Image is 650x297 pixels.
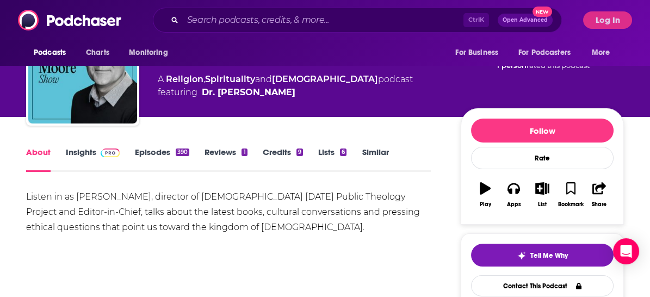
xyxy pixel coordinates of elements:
[158,73,413,99] div: A podcast
[471,175,499,214] button: Play
[34,45,66,60] span: Podcasts
[558,201,584,208] div: Bookmark
[471,119,614,143] button: Follow
[129,45,168,60] span: Monitoring
[528,175,556,214] button: List
[318,147,346,172] a: Lists6
[517,251,526,260] img: tell me why sparkle
[556,175,585,214] button: Bookmark
[533,7,552,17] span: New
[585,175,614,214] button: Share
[255,74,272,84] span: and
[79,42,116,63] a: Charts
[511,42,586,63] button: open menu
[613,238,639,264] div: Open Intercom Messenger
[176,148,189,156] div: 390
[538,201,547,208] div: List
[135,147,189,172] a: Episodes390
[463,13,489,27] span: Ctrl K
[121,42,182,63] button: open menu
[205,74,255,84] a: Spirituality
[507,201,521,208] div: Apps
[362,147,388,172] a: Similar
[18,10,122,30] img: Podchaser - Follow, Share and Rate Podcasts
[66,147,120,172] a: InsightsPodchaser Pro
[203,74,205,84] span: ,
[86,45,109,60] span: Charts
[296,148,303,156] div: 9
[448,42,512,63] button: open menu
[26,42,80,63] button: open menu
[202,86,295,99] a: Dr. Russell Moore
[26,189,431,235] div: Listen in as [PERSON_NAME], director of [DEMOGRAPHIC_DATA] [DATE] Public Theology Project and Edi...
[153,8,562,33] div: Search podcasts, credits, & more...
[26,147,51,172] a: About
[28,15,137,123] img: The Russell Moore Show
[530,251,568,260] span: Tell Me Why
[592,45,610,60] span: More
[158,86,413,99] span: featuring
[471,275,614,296] a: Contact This Podcast
[101,148,120,157] img: Podchaser Pro
[583,11,632,29] button: Log In
[499,175,528,214] button: Apps
[471,244,614,267] button: tell me why sparkleTell Me Why
[205,147,247,172] a: Reviews1
[471,147,614,169] div: Rate
[166,74,203,84] a: Religion
[584,42,624,63] button: open menu
[183,11,463,29] input: Search podcasts, credits, & more...
[503,17,548,23] span: Open Advanced
[518,45,571,60] span: For Podcasters
[455,45,498,60] span: For Business
[527,61,590,70] span: rated this podcast
[340,148,346,156] div: 6
[480,201,491,208] div: Play
[498,14,553,27] button: Open AdvancedNew
[592,201,606,208] div: Share
[242,148,247,156] div: 1
[497,61,527,70] span: 1 person
[272,74,378,84] a: [DEMOGRAPHIC_DATA]
[263,147,303,172] a: Credits9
